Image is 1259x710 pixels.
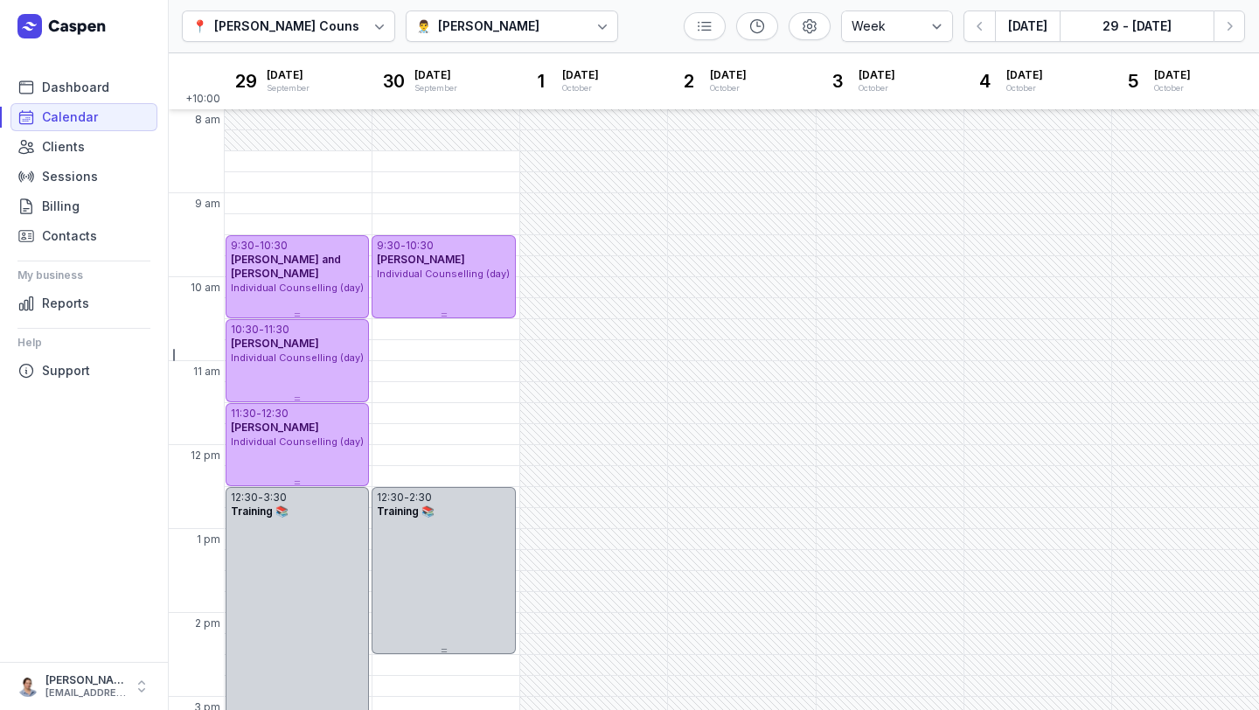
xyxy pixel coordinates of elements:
[42,77,109,98] span: Dashboard
[259,323,264,337] div: -
[416,16,431,37] div: 👨‍⚕️
[195,616,220,630] span: 2 pm
[267,82,310,94] div: September
[404,491,409,505] div: -
[42,107,98,128] span: Calendar
[42,136,85,157] span: Clients
[400,239,406,253] div: -
[414,68,457,82] span: [DATE]
[859,82,895,94] div: October
[379,67,407,95] div: 30
[377,253,465,266] span: [PERSON_NAME]
[17,261,150,289] div: My business
[45,687,126,700] div: [EMAIL_ADDRESS][DOMAIN_NAME]
[256,407,261,421] div: -
[231,337,319,350] span: [PERSON_NAME]
[17,676,38,697] img: User profile image
[562,68,599,82] span: [DATE]
[1154,82,1191,94] div: October
[562,82,599,94] div: October
[231,491,258,505] div: 12:30
[231,323,259,337] div: 10:30
[193,365,220,379] span: 11 am
[185,92,224,109] span: +10:00
[710,82,747,94] div: October
[859,68,895,82] span: [DATE]
[406,239,434,253] div: 10:30
[17,329,150,357] div: Help
[675,67,703,95] div: 2
[42,166,98,187] span: Sessions
[267,68,310,82] span: [DATE]
[1119,67,1147,95] div: 5
[1006,68,1043,82] span: [DATE]
[231,435,364,448] span: Individual Counselling (day)
[195,197,220,211] span: 9 am
[264,323,289,337] div: 11:30
[231,253,341,280] span: [PERSON_NAME] and [PERSON_NAME]
[45,673,126,687] div: [PERSON_NAME]
[195,113,220,127] span: 8 am
[377,239,400,253] div: 9:30
[232,67,260,95] div: 29
[260,239,288,253] div: 10:30
[1060,10,1214,42] button: 29 - [DATE]
[231,421,319,434] span: [PERSON_NAME]
[42,196,80,217] span: Billing
[377,505,435,518] span: Training 📚
[231,239,254,253] div: 9:30
[192,16,207,37] div: 📍
[438,16,539,37] div: [PERSON_NAME]
[824,67,852,95] div: 3
[409,491,432,505] div: 2:30
[527,67,555,95] div: 1
[42,360,90,381] span: Support
[42,226,97,247] span: Contacts
[263,491,287,505] div: 3:30
[261,407,289,421] div: 12:30
[377,491,404,505] div: 12:30
[191,281,220,295] span: 10 am
[231,282,364,294] span: Individual Counselling (day)
[258,491,263,505] div: -
[231,407,256,421] div: 11:30
[710,68,747,82] span: [DATE]
[214,16,393,37] div: [PERSON_NAME] Counselling
[42,293,89,314] span: Reports
[191,449,220,463] span: 12 pm
[1154,68,1191,82] span: [DATE]
[971,67,999,95] div: 4
[197,532,220,546] span: 1 pm
[231,505,289,518] span: Training 📚
[254,239,260,253] div: -
[377,268,510,280] span: Individual Counselling (day)
[1006,82,1043,94] div: October
[414,82,457,94] div: September
[231,352,364,364] span: Individual Counselling (day)
[995,10,1060,42] button: [DATE]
